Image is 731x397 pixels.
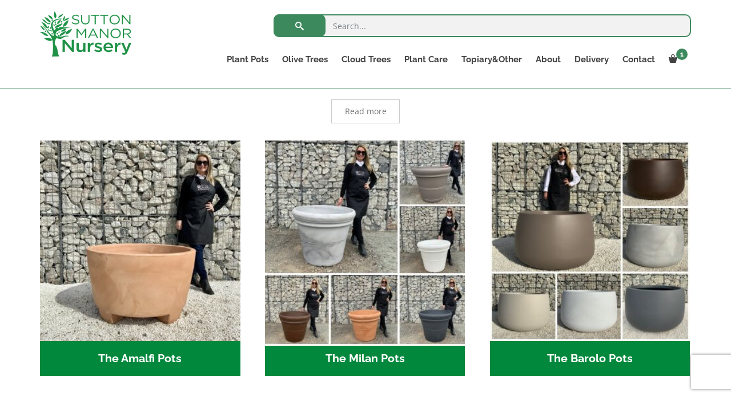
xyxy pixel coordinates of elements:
[397,51,455,67] a: Plant Care
[275,51,335,67] a: Olive Trees
[616,51,662,67] a: Contact
[490,341,690,376] h2: The Barolo Pots
[274,14,691,37] input: Search...
[335,51,397,67] a: Cloud Trees
[345,107,387,115] span: Read more
[265,141,465,376] a: Visit product category The Milan Pots
[40,11,131,57] img: logo
[676,49,688,60] span: 1
[455,51,529,67] a: Topiary&Other
[40,141,240,341] img: The Amalfi Pots
[662,51,691,67] a: 1
[568,51,616,67] a: Delivery
[260,135,470,346] img: The Milan Pots
[265,341,465,376] h2: The Milan Pots
[40,341,240,376] h2: The Amalfi Pots
[490,141,690,341] img: The Barolo Pots
[490,141,690,376] a: Visit product category The Barolo Pots
[529,51,568,67] a: About
[220,51,275,67] a: Plant Pots
[40,141,240,376] a: Visit product category The Amalfi Pots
